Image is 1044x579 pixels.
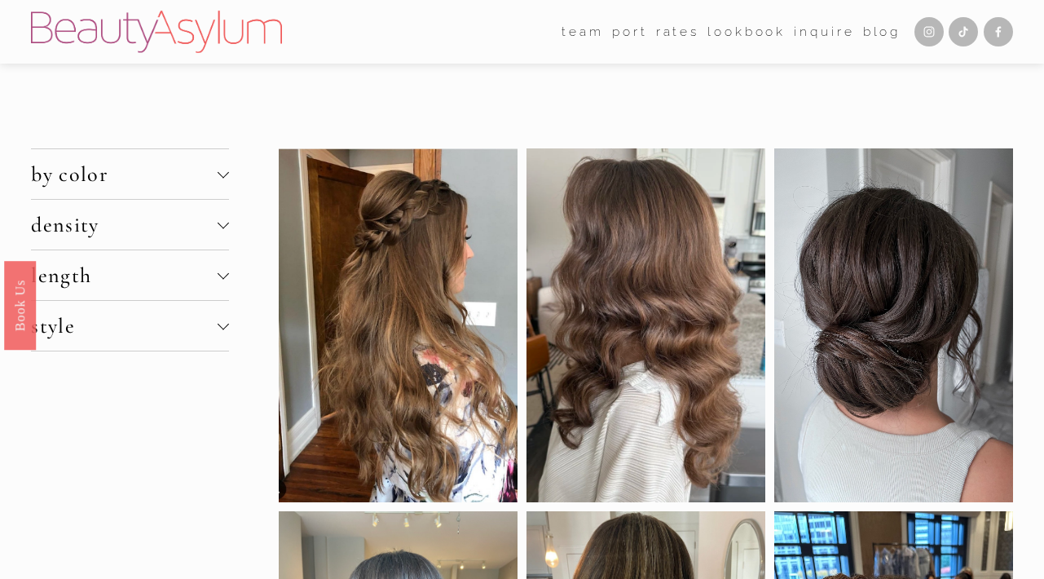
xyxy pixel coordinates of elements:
[562,20,603,43] span: team
[794,19,854,44] a: Inquire
[984,17,1013,46] a: Facebook
[863,19,901,44] a: Blog
[31,250,228,300] button: length
[612,19,647,44] a: port
[949,17,978,46] a: TikTok
[914,17,944,46] a: Instagram
[31,301,228,351] button: style
[562,19,603,44] a: folder dropdown
[707,19,786,44] a: Lookbook
[4,261,36,350] a: Book Us
[656,19,699,44] a: Rates
[31,200,228,250] button: density
[31,212,217,237] span: density
[31,161,217,187] span: by color
[31,149,228,199] button: by color
[31,263,217,288] span: length
[31,11,281,53] img: Beauty Asylum | Bridal Hair &amp; Makeup Charlotte &amp; Atlanta
[31,313,217,338] span: style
